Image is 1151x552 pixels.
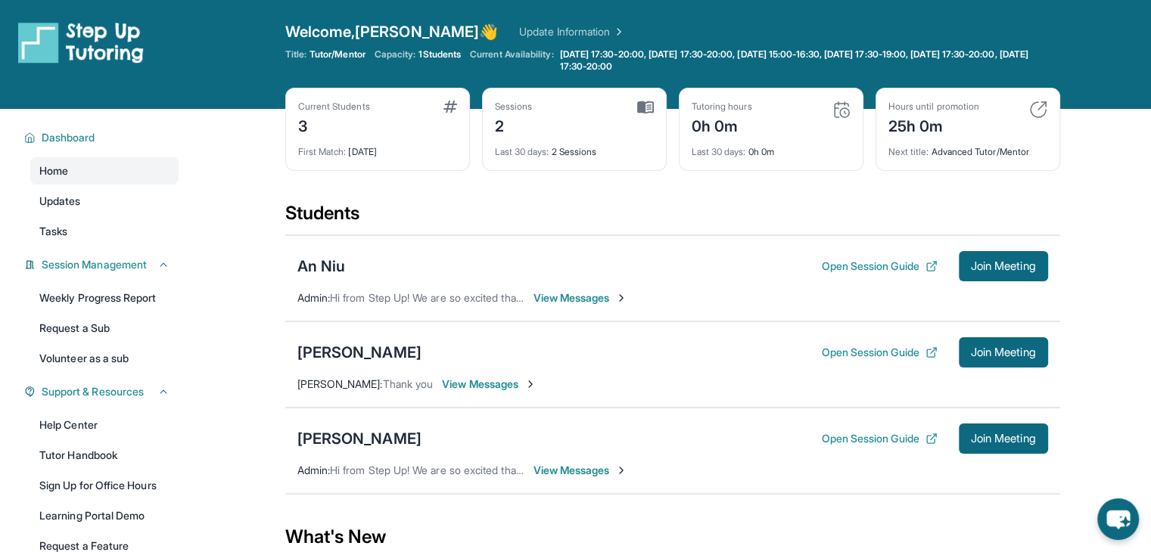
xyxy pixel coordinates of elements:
span: Dashboard [42,130,95,145]
span: Thank you [383,377,434,390]
span: Tasks [39,224,67,239]
button: Join Meeting [959,251,1048,281]
span: View Messages [442,377,537,392]
img: card [832,101,851,119]
div: [PERSON_NAME] [297,428,422,449]
a: Home [30,157,179,185]
div: 3 [298,113,370,137]
div: Sessions [495,101,533,113]
img: Chevron Right [610,24,625,39]
span: Current Availability: [470,48,553,73]
div: An Niu [297,256,346,277]
img: logo [18,21,144,64]
span: Last 30 days : [692,146,746,157]
button: Join Meeting [959,337,1048,367]
a: Updates [30,188,179,215]
span: Last 30 days : [495,146,549,157]
span: [PERSON_NAME] : [297,377,383,390]
span: Session Management [42,257,147,272]
span: 1 Students [418,48,461,60]
a: Request a Sub [30,315,179,342]
span: Next title : [888,146,929,157]
div: Advanced Tutor/Mentor [888,137,1047,158]
a: Volunteer as a sub [30,345,179,372]
span: Admin : [297,464,330,476]
img: Chevron-Right [615,292,627,304]
img: Chevron-Right [615,464,627,476]
div: [DATE] [298,137,457,158]
span: Updates [39,194,81,209]
span: View Messages [534,463,628,478]
button: Open Session Guide [821,259,937,274]
span: Join Meeting [971,434,1036,443]
img: card [443,101,457,113]
a: Sign Up for Office Hours [30,472,179,499]
button: chat-button [1097,498,1139,540]
a: Weekly Progress Report [30,284,179,312]
span: First Match : [298,146,347,157]
span: View Messages [534,290,628,305]
a: Tasks [30,218,179,245]
button: Join Meeting [959,423,1048,454]
span: Title: [285,48,306,60]
button: Support & Resources [36,384,170,399]
button: Open Session Guide [821,345,937,360]
a: Learning Portal Demo [30,502,179,529]
div: 25h 0m [888,113,979,137]
span: Tutor/Mentor [310,48,366,60]
span: [DATE] 17:30-20:00, [DATE] 17:30-20:00, [DATE] 15:00-16:30, [DATE] 17:30-19:00, [DATE] 17:30-20:0... [560,48,1057,73]
button: Open Session Guide [821,431,937,446]
div: Students [285,201,1060,234]
img: card [1029,101,1047,119]
span: Home [39,163,68,178]
span: Capacity: [375,48,416,60]
div: Tutoring hours [692,101,752,113]
span: Support & Resources [42,384,144,399]
button: Session Management [36,257,170,272]
img: card [637,101,654,114]
img: Chevron-Right [524,378,537,390]
div: 2 [495,113,533,137]
div: 2 Sessions [495,137,654,158]
span: Join Meeting [971,262,1036,271]
div: Hours until promotion [888,101,979,113]
div: 0h 0m [692,113,752,137]
a: Tutor Handbook [30,442,179,469]
span: Join Meeting [971,348,1036,357]
a: Help Center [30,411,179,439]
div: 0h 0m [692,137,851,158]
a: Update Information [519,24,625,39]
div: Current Students [298,101,370,113]
button: Dashboard [36,130,170,145]
span: Admin : [297,291,330,304]
a: [DATE] 17:30-20:00, [DATE] 17:30-20:00, [DATE] 15:00-16:30, [DATE] 17:30-19:00, [DATE] 17:30-20:0... [557,48,1060,73]
div: [PERSON_NAME] [297,342,422,363]
span: Welcome, [PERSON_NAME] 👋 [285,21,499,42]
